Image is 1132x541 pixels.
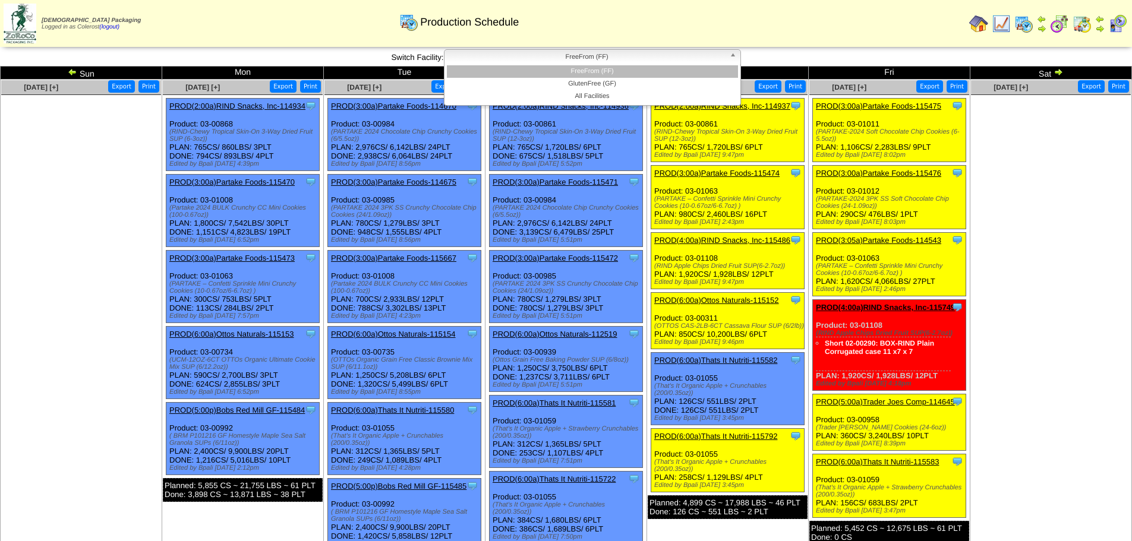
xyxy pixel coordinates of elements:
[447,65,738,78] li: FreeFrom (FF)
[1,67,162,80] td: Sun
[654,128,804,143] div: (RIND-Chewy Tropical Skin-On 3-Way Dried Fruit SUP (12-3oz))
[992,14,1011,33] img: line_graph.gif
[654,338,804,346] div: Edited by Bpali [DATE] 9:46pm
[816,195,966,210] div: (PARTAKE-2024 3PK SS Soft Chocolate Chip Cookies (24-1.09oz))
[994,83,1028,91] a: [DATE] [+]
[493,102,629,110] a: PROD(2:00a)RIND Snacks, Inc-114936
[169,178,295,186] a: PROD(3:00a)Partake Foods-115470
[331,254,456,262] a: PROD(3:00a)Partake Foods-115667
[628,176,640,188] img: Tooltip
[1078,80,1105,93] button: Export
[825,339,934,356] a: Short 02-00290: BOX-RIND Plain Corrugated case 11 x7 x 7
[1014,14,1033,33] img: calendarprod.gif
[916,80,943,93] button: Export
[331,406,454,415] a: PROD(6:00a)Thats It Nutriti-115580
[169,254,295,262] a: PROD(3:00a)Partake Foods-115473
[816,330,966,337] div: (RIND Apple Chips Dried Fruit SUP(6-2.7oz))
[493,160,642,167] div: Edited by Bpali [DATE] 5:52pm
[331,356,481,371] div: (OTTOs Organic Grain Free Classic Brownie Mix SUP (6/11.1oz))
[969,14,988,33] img: home.gif
[654,482,804,489] div: Edited by Bpali [DATE] 3:45pm
[790,430,802,442] img: Tooltip
[331,280,481,295] div: (Partake 2024 BULK Crunchy CC Mini Cookies (100-0.67oz))
[651,429,805,492] div: Product: 03-01055 PLAN: 258CS / 1,129LBS / 4PLT
[270,80,297,93] button: Export
[328,327,481,399] div: Product: 03-00735 PLAN: 1,250CS / 5,208LBS / 6PLT DONE: 1,320CS / 5,499LBS / 6PLT
[628,397,640,409] img: Tooltip
[816,457,939,466] a: PROD(6:00a)Thats It Nutriti-115583
[305,176,317,188] img: Tooltip
[328,99,481,171] div: Product: 03-00984 PLAN: 2,976CS / 6,142LBS / 24PLT DONE: 2,938CS / 6,064LBS / 24PLT
[169,280,319,295] div: (PARTAKE – Confetti Sprinkle Mini Crunchy Cookies (10-0.67oz/6-6.7oz) )
[628,252,640,264] img: Tooltip
[490,99,643,171] div: Product: 03-00861 PLAN: 765CS / 1,720LBS / 6PLT DONE: 675CS / 1,518LBS / 5PLT
[490,327,643,392] div: Product: 03-00939 PLAN: 1,250CS / 3,750LBS / 6PLT DONE: 1,237CS / 3,711LBS / 6PLT
[493,280,642,295] div: (PARTAKE 2024 3PK SS Crunchy Chocolate Chip Cookies (24/1.09oz))
[816,424,966,431] div: (Trader [PERSON_NAME] Cookies (24-6oz))
[654,415,804,422] div: Edited by Bpali [DATE] 3:45pm
[331,482,466,491] a: PROD(5:00p)Bobs Red Mill GF-115485
[466,480,478,492] img: Tooltip
[166,99,320,171] div: Product: 03-00868 PLAN: 765CS / 860LBS / 3PLT DONE: 794CS / 893LBS / 4PLT
[493,254,618,262] a: PROD(3:00a)Partake Foods-115472
[493,425,642,439] div: (That's It Organic Apple + Strawberry Crunchables (200/0.35oz))
[816,484,966,498] div: (That's It Organic Apple + Strawberry Crunchables (200/0.35oz))
[185,83,220,91] a: [DATE] [+]
[163,478,323,502] div: Planned: 5,855 CS ~ 21,755 LBS ~ 61 PLT Done: 3,898 CS ~ 13,871 LBS ~ 38 PLT
[816,440,966,447] div: Edited by Bpali [DATE] 8:39pm
[347,83,381,91] a: [DATE] [+]
[654,236,790,245] a: PROD(4:00a)RIND Snacks, Inc-115486
[447,78,738,90] li: GlutenFree (GF)
[493,330,617,338] a: PROD(6:00a)Ottos Naturals-112519
[331,160,481,167] div: Edited by Bpali [DATE] 8:56pm
[816,219,966,226] div: Edited by Bpali [DATE] 8:03pm
[328,175,481,247] div: Product: 03-00985 PLAN: 780CS / 1,279LBS / 3PLT DONE: 948CS / 1,555LBS / 4PLT
[169,102,305,110] a: PROD(2:00a)RIND Snacks, Inc-114934
[654,195,804,210] div: (PARTAKE – Confetti Sprinkle Mini Crunchy Cookies (10-0.67oz/6-6.7oz) )
[951,167,963,179] img: Tooltip
[816,128,966,143] div: (PARTAKE-2024 Soft Chocolate Chip Cookies (6-5.5oz))
[166,327,320,399] div: Product: 03-00734 PLAN: 590CS / 2,700LBS / 3PLT DONE: 624CS / 2,855LBS / 3PLT
[628,473,640,485] img: Tooltip
[466,252,478,264] img: Tooltip
[169,388,319,396] div: Edited by Bpali [DATE] 6:52pm
[651,233,805,289] div: Product: 03-01108 PLAN: 1,920CS / 1,928LBS / 12PLT
[331,464,481,472] div: Edited by Bpali [DATE] 4:28pm
[951,455,963,467] img: Tooltip
[169,160,319,167] div: Edited by Bpali [DATE] 4:39pm
[951,234,963,246] img: Tooltip
[324,67,485,80] td: Tue
[108,80,135,93] button: Export
[493,128,642,143] div: (RIND-Chewy Tropical Skin-On 3-Way Dried Fruit SUP (12-3oz))
[493,381,642,388] div: Edited by Bpali [DATE] 5:51pm
[166,175,320,247] div: Product: 03-01008 PLAN: 1,800CS / 7,542LBS / 30PLT DONE: 1,151CS / 4,823LBS / 19PLT
[816,151,966,159] div: Edited by Bpali [DATE] 8:02pm
[648,495,808,519] div: Planned: 4,899 CS ~ 17,988 LBS ~ 46 PLT Done: 126 CS ~ 551 LBS ~ 2 PLT
[790,167,802,179] img: Tooltip
[24,83,58,91] a: [DATE] [+]
[493,533,642,540] div: Edited by Bpali [DATE] 7:50pm
[493,178,618,186] a: PROD(3:00a)Partake Foods-115471
[1073,14,1092,33] img: calendarinout.gif
[790,354,802,366] img: Tooltip
[951,396,963,407] img: Tooltip
[305,100,317,112] img: Tooltip
[816,303,955,312] a: PROD(4:00a)RIND Snacks, Inc-115749
[169,204,319,219] div: (Partake 2024 BULK Crunchy CC Mini Cookies (100-0.67oz))
[654,102,790,110] a: PROD(2:00a)RIND Snacks, Inc-114937
[169,464,319,472] div: Edited by Bpali [DATE] 2:12pm
[654,458,804,473] div: (That's It Organic Apple + Crunchables (200/0.35oz))
[970,67,1132,80] td: Sat
[654,432,777,441] a: PROD(6:00a)Thats It Nutriti-115792
[493,457,642,464] div: Edited by Bpali [DATE] 7:51pm
[166,251,320,323] div: Product: 03-01063 PLAN: 300CS / 753LBS / 5PLT DONE: 113CS / 284LBS / 2PLT
[654,296,779,305] a: PROD(6:00a)Ottos Naturals-115152
[493,398,616,407] a: PROD(6:00a)Thats It Nutriti-115581
[816,262,966,277] div: (PARTAKE – Confetti Sprinkle Mini Crunchy Cookies (10-0.67oz/6-6.7oz) )
[169,406,305,415] a: PROD(5:00p)Bobs Red Mill GF-115484
[493,204,642,219] div: (PARTAKE 2024 Chocolate Chip Crunchy Cookies (6/5.5oz))
[654,356,777,365] a: PROD(6:00a)Thats It Nutriti-115582
[654,151,804,159] div: Edited by Bpali [DATE] 9:47pm
[399,12,418,31] img: calendarprod.gif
